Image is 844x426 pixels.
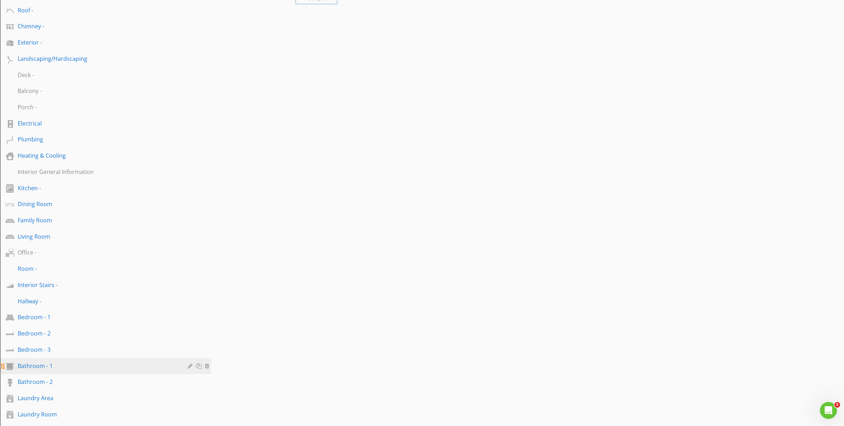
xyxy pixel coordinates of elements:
div: Roof - [18,6,177,14]
div: Bedroom - 3 [18,345,177,354]
div: Laundry Area [18,394,177,402]
div: Family Room [18,216,177,224]
div: Office - [18,248,177,257]
iframe: Intercom live chat [820,402,837,419]
div: Laundry Room [18,410,177,419]
div: Plumbing [18,135,177,144]
div: Electrical [18,119,177,128]
div: Dining Room [18,200,177,208]
div: Living Room [18,232,177,241]
div: Chimney - [18,22,177,30]
div: Bedroom - 2 [18,329,177,338]
div: Heating & Cooling [18,151,177,160]
div: Balcony - [18,87,177,95]
div: Porch - [18,103,177,111]
div: Kitchen - [18,184,177,192]
div: Room - [18,264,177,273]
div: Interior General Information [18,168,177,176]
div: Exterior - [18,38,177,47]
div: Deck - [18,71,177,79]
div: Bathroom - 2 [18,378,177,386]
div: Bathroom - 1 [18,362,177,370]
span: 5 [834,402,840,408]
div: Bedroom - 1 [18,313,177,321]
div: Landscaping/Hardscaping [18,54,177,63]
div: Interior Stairs - [18,281,177,289]
div: Hallway - [18,297,177,305]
